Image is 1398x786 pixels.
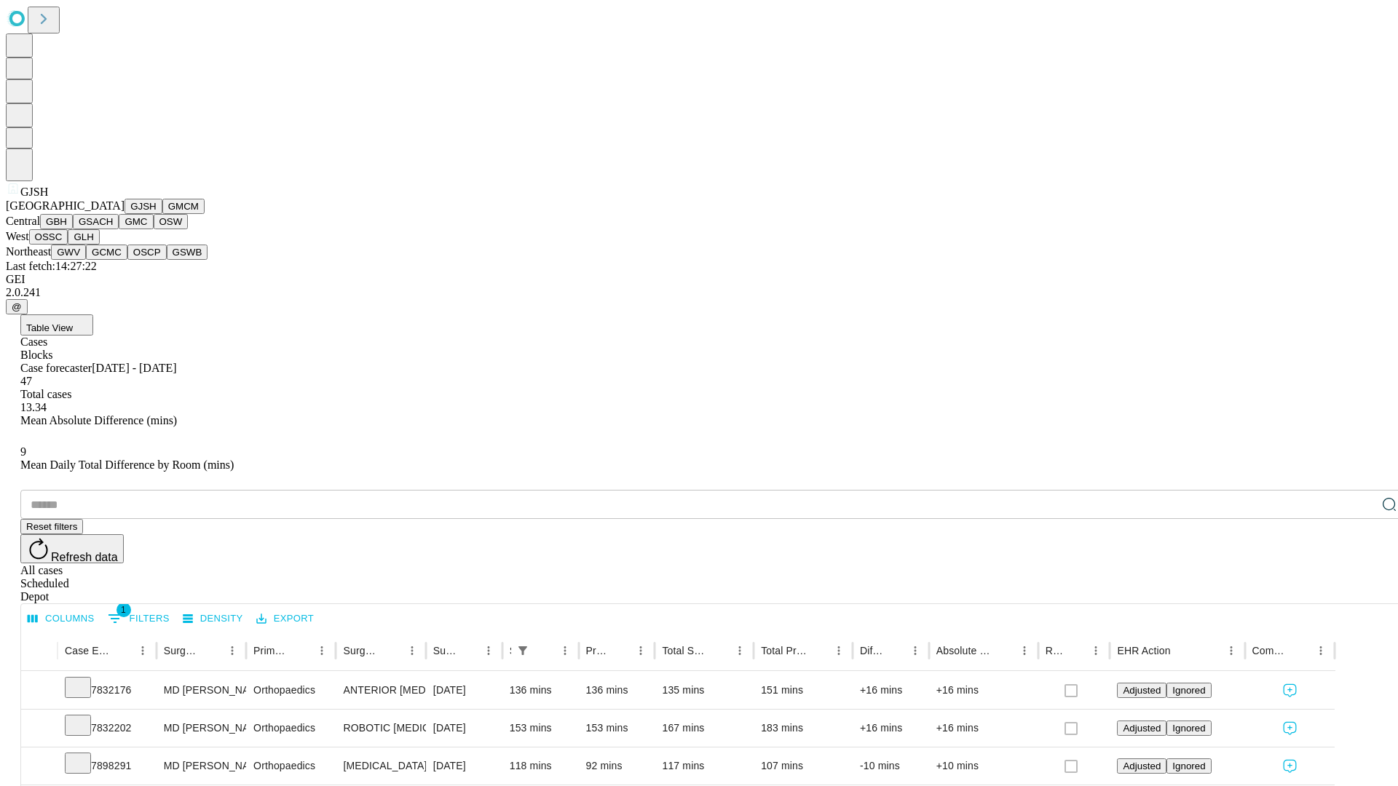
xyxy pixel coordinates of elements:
[164,710,239,747] div: MD [PERSON_NAME] [PERSON_NAME]
[65,645,111,656] div: Case Epic Id
[433,645,457,656] div: Surgery Date
[885,640,905,661] button: Sort
[534,640,555,661] button: Sort
[40,214,73,229] button: GBH
[26,521,77,532] span: Reset filters
[343,747,418,785] div: [MEDICAL_DATA] MEDIAL AND LATERAL MENISCECTOMY
[51,245,86,260] button: GWV
[92,362,176,374] span: [DATE] - [DATE]
[860,645,883,656] div: Difference
[86,245,127,260] button: GCMC
[6,230,29,242] span: West
[1046,645,1065,656] div: Resolved in EHR
[6,260,97,272] span: Last fetch: 14:27:22
[610,640,631,661] button: Sort
[119,214,153,229] button: GMC
[28,754,50,779] button: Expand
[662,645,708,656] div: Total Scheduled Duration
[860,710,922,747] div: +16 mins
[1172,685,1205,696] span: Ignored
[555,640,575,661] button: Menu
[1166,683,1211,698] button: Ignored
[510,645,511,656] div: Scheduled In Room Duration
[936,747,1031,785] div: +10 mins
[1065,640,1086,661] button: Sort
[586,672,648,709] div: 136 mins
[1172,761,1205,771] span: Ignored
[433,747,495,785] div: [DATE]
[179,608,247,630] button: Density
[6,299,28,314] button: @
[127,245,167,260] button: OSCP
[1123,723,1161,734] span: Adjusted
[761,672,845,709] div: 151 mins
[1172,723,1205,734] span: Ignored
[125,199,162,214] button: GJSH
[253,672,328,709] div: Orthopaedics
[51,551,118,563] span: Refresh data
[133,640,153,661] button: Menu
[510,710,572,747] div: 153 mins
[162,199,205,214] button: GMCM
[104,607,173,630] button: Show filters
[28,716,50,742] button: Expand
[343,645,379,656] div: Surgery Name
[20,534,124,563] button: Refresh data
[433,672,495,709] div: [DATE]
[20,388,71,400] span: Total cases
[1311,640,1331,661] button: Menu
[154,214,189,229] button: OSW
[343,710,418,747] div: ROBOTIC [MEDICAL_DATA] KNEE TOTAL
[253,747,328,785] div: Orthopaedics
[860,672,922,709] div: +16 mins
[167,245,208,260] button: GSWB
[709,640,730,661] button: Sort
[112,640,133,661] button: Sort
[20,458,234,471] span: Mean Daily Total Difference by Room (mins)
[513,640,533,661] button: Show filters
[586,747,648,785] div: 92 mins
[164,672,239,709] div: MD [PERSON_NAME] [PERSON_NAME]
[12,301,22,312] span: @
[510,747,572,785] div: 118 mins
[1123,685,1161,696] span: Adjusted
[1117,645,1170,656] div: EHR Action
[253,608,317,630] button: Export
[20,414,177,426] span: Mean Absolute Difference (mins)
[1166,720,1211,736] button: Ignored
[662,710,746,747] div: 167 mins
[586,710,648,747] div: 153 mins
[860,747,922,785] div: -10 mins
[202,640,222,661] button: Sort
[20,362,92,374] span: Case forecaster
[761,645,807,656] div: Total Predicted Duration
[1117,720,1166,736] button: Adjusted
[936,710,1031,747] div: +16 mins
[662,672,746,709] div: 135 mins
[116,603,131,617] span: 1
[20,519,83,534] button: Reset filters
[73,214,119,229] button: GSACH
[402,640,422,661] button: Menu
[164,747,239,785] div: MD [PERSON_NAME] [PERSON_NAME]
[1086,640,1106,661] button: Menu
[68,229,99,245] button: GLH
[164,645,200,656] div: Surgeon Name
[1172,640,1193,661] button: Sort
[26,322,73,333] span: Table View
[433,710,495,747] div: [DATE]
[662,747,746,785] div: 117 mins
[478,640,499,661] button: Menu
[6,286,1392,299] div: 2.0.241
[1123,761,1161,771] span: Adjusted
[513,640,533,661] div: 1 active filter
[65,710,149,747] div: 7832202
[730,640,750,661] button: Menu
[29,229,68,245] button: OSSC
[65,672,149,709] div: 7832176
[20,445,26,458] span: 9
[761,710,845,747] div: 183 mins
[382,640,402,661] button: Sort
[6,215,40,227] span: Central
[1290,640,1311,661] button: Sort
